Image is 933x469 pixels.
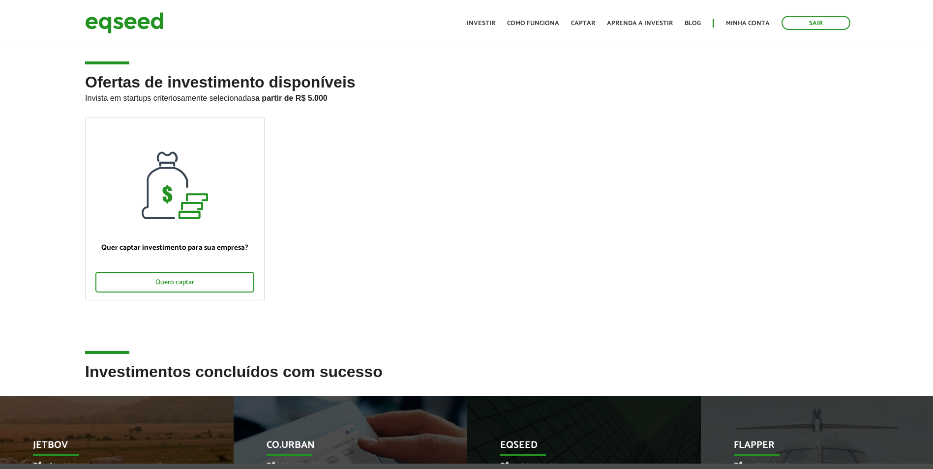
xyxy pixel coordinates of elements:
[571,20,595,27] a: Captar
[507,20,559,27] a: Como funciona
[467,20,495,27] a: Investir
[95,272,254,293] div: Quero captar
[85,117,265,300] a: Quer captar investimento para sua empresa? Quero captar
[782,16,850,30] a: Sair
[85,10,164,36] img: EqSeed
[255,94,328,102] strong: a partir de R$ 5.000
[726,20,770,27] a: Minha conta
[685,20,701,27] a: Blog
[95,243,254,252] p: Quer captar investimento para sua empresa?
[85,91,848,103] p: Invista em startups criteriosamente selecionadas
[85,363,848,395] h2: Investimentos concluídos com sucesso
[267,440,420,456] p: Co.Urban
[607,20,673,27] a: Aprenda a investir
[33,440,186,456] p: JetBov
[500,440,654,456] p: EqSeed
[734,440,887,456] p: Flapper
[85,74,848,117] h2: Ofertas de investimento disponíveis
